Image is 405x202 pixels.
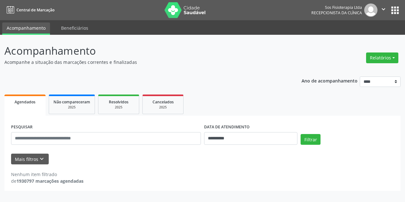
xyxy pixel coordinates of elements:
[53,105,90,110] div: 2025
[53,99,90,105] span: Não compareceram
[11,122,33,132] label: PESQUISAR
[389,5,401,16] button: apps
[380,6,387,13] i: 
[377,3,389,17] button: 
[301,134,321,145] button: Filtrar
[57,22,93,34] a: Beneficiários
[109,99,128,105] span: Resolvidos
[2,22,50,35] a: Acompanhamento
[38,156,45,162] i: keyboard_arrow_down
[11,178,84,184] div: de
[364,3,377,17] img: img
[147,105,179,110] div: 2025
[16,178,84,184] strong: 1930797 marcações agendadas
[15,99,35,105] span: Agendados
[103,105,134,110] div: 2025
[204,122,250,132] label: DATA DE ATENDIMENTO
[11,171,84,178] div: Nenhum item filtrado
[4,59,282,65] p: Acompanhe a situação das marcações correntes e finalizadas
[153,99,174,105] span: Cancelados
[16,7,54,13] span: Central de Marcação
[11,154,49,165] button: Mais filtroskeyboard_arrow_down
[4,43,282,59] p: Acompanhamento
[4,5,54,15] a: Central de Marcação
[302,77,358,84] p: Ano de acompanhamento
[366,52,398,63] button: Relatórios
[311,5,362,10] div: Sos Fisioterapia Ltda
[311,10,362,15] span: Recepcionista da clínica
